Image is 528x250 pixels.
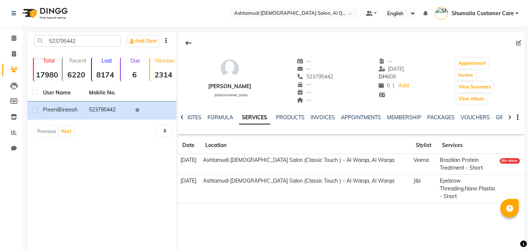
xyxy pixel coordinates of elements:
button: View Summary [456,82,493,92]
span: DH [379,73,387,80]
span: [DEMOGRAPHIC_DATA] [214,93,248,97]
iframe: chat widget [497,220,521,243]
img: avatar [219,57,241,80]
a: Add Client [128,36,159,46]
strong: 17980 [34,70,60,79]
td: Eyebrow Threading,Nano Plastia - Short [438,174,497,203]
th: Services [438,137,497,154]
a: Add [397,81,410,91]
img: Shumaila Customer Care [435,7,448,20]
span: -- [297,66,311,72]
span: Shumaila Customer Care [452,10,514,17]
div: [PERSON_NAME] [208,83,251,90]
a: FORMULA [207,114,233,121]
span: -- [297,89,311,96]
a: PACKAGES [427,114,455,121]
strong: 2314 [150,70,177,79]
a: VOUCHERS [461,114,490,121]
img: logo [19,3,70,24]
td: Veena [411,154,438,175]
td: 523795442 [84,101,130,120]
th: Mobile No. [84,84,130,101]
a: PRODUCTS [276,114,305,121]
div: Back to Client [181,36,196,50]
a: MEMBERSHIP [387,114,421,121]
span: -- [297,81,311,88]
a: GIFTCARDS [496,114,525,121]
button: Appointment [456,58,488,69]
th: User Name [39,84,84,101]
td: [DATE] [178,174,200,203]
span: 609 [379,73,396,80]
span: [DATE] [379,66,404,72]
a: INVOICES [311,114,335,121]
span: | [393,82,394,90]
span: 0 [379,82,390,89]
p: Recent [66,57,89,64]
td: [DATE] [178,154,200,175]
button: Invoice [456,70,475,80]
p: Due [122,57,147,64]
td: Ashtamudi [DEMOGRAPHIC_DATA] Salon (Classic Touch ) – Al Warqa, Al Warqa [201,174,411,203]
a: SERVICES [239,111,270,124]
th: Date [178,137,200,154]
strong: 6 [121,70,147,79]
input: Search by Name/Mobile/Email/Code [34,35,121,47]
td: Ashtamudi [DEMOGRAPHIC_DATA] Salon (Classic Touch ) – Al Warqa, Al Warqa [201,154,411,175]
button: View Album [456,94,486,104]
th: Location [201,137,411,154]
th: Stylist [411,137,438,154]
strong: 6220 [63,70,89,79]
span: Bineesh [58,106,77,113]
span: Preeni [43,106,58,113]
p: Total [37,57,60,64]
strong: 8174 [92,70,119,79]
span: -- [297,58,311,64]
td: Brazilian Protein Treatment - Short [438,154,497,175]
span: -- [379,58,393,64]
div: No show [499,158,520,164]
span: 523795442 [297,73,333,80]
a: APPOINTMENTS [341,114,381,121]
a: NOTES [185,114,202,121]
p: Member [153,57,177,64]
p: Lost [95,57,119,64]
span: -- [297,97,311,103]
button: Next [59,126,73,137]
td: Jibi [411,174,438,203]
